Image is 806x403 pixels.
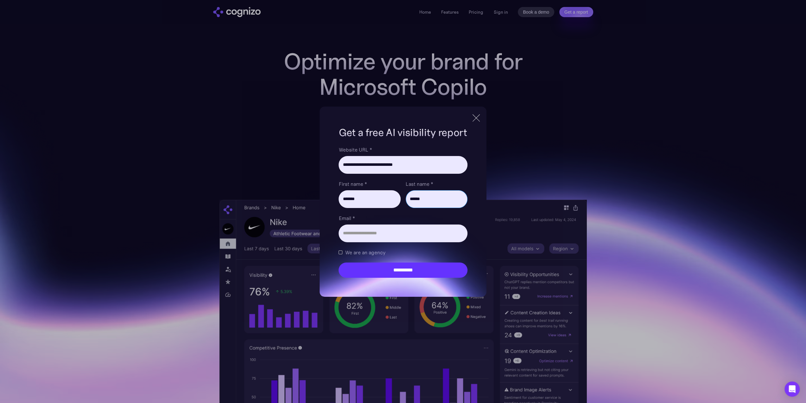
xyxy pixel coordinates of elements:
label: First name * [339,180,400,188]
label: Last name * [406,180,467,188]
label: Email * [339,214,467,222]
span: We are an agency [345,249,385,256]
h1: Get a free AI visibility report [339,126,467,140]
label: Website URL * [339,146,467,153]
div: Open Intercom Messenger [784,381,800,397]
form: Brand Report Form [339,146,467,278]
